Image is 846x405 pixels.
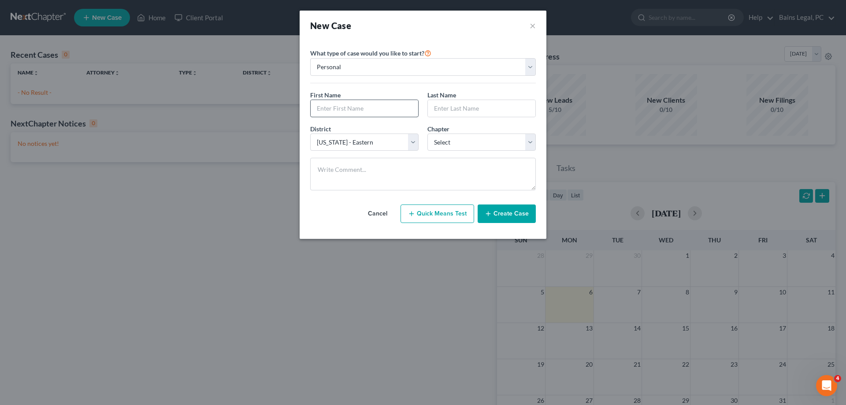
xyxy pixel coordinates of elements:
[427,91,456,99] span: Last Name
[478,204,536,223] button: Create Case
[401,204,474,223] button: Quick Means Test
[310,20,351,31] strong: New Case
[310,91,341,99] span: First Name
[311,100,418,117] input: Enter First Name
[428,100,535,117] input: Enter Last Name
[816,375,837,396] iframe: Intercom live chat
[530,19,536,32] button: ×
[427,125,449,133] span: Chapter
[310,48,431,58] label: What type of case would you like to start?
[310,125,331,133] span: District
[358,205,397,223] button: Cancel
[834,375,841,382] span: 4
